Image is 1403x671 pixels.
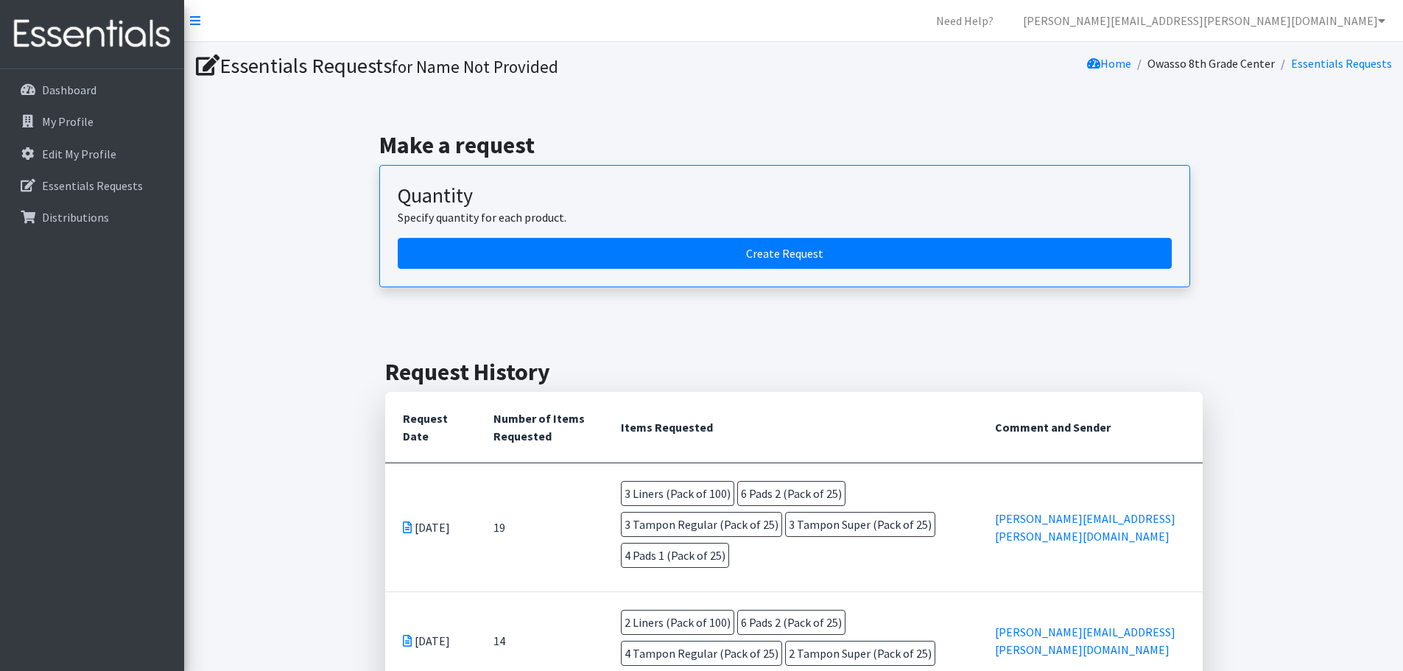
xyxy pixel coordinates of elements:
h3: Quantity [398,183,1172,208]
p: Dashboard [42,82,96,97]
span: 4 Pads 1 (Pack of 25) [621,543,729,568]
small: for Name Not Provided [392,56,558,77]
p: Distributions [42,210,109,225]
span: 3 Liners (Pack of 100) [621,481,734,506]
p: My Profile [42,114,94,129]
a: Create a request by quantity [398,238,1172,269]
span: 3 Tampon Super (Pack of 25) [785,512,935,537]
span: 2 Tampon Super (Pack of 25) [785,641,935,666]
th: Request Date [385,392,476,463]
span: 3 Tampon Regular (Pack of 25) [621,512,782,537]
a: Dashboard [6,75,178,105]
a: [PERSON_NAME][EMAIL_ADDRESS][PERSON_NAME][DOMAIN_NAME] [1011,6,1397,35]
h1: Essentials Requests [196,53,789,79]
a: My Profile [6,107,178,136]
span: 2 Liners (Pack of 100) [621,610,734,635]
img: HumanEssentials [6,10,178,59]
h2: Request History [385,358,1203,386]
th: Comment and Sender [977,392,1202,463]
td: [DATE] [385,463,476,591]
a: Owasso 8th Grade Center [1147,56,1275,71]
span: 6 Pads 2 (Pack of 25) [737,610,845,635]
a: Essentials Requests [6,171,178,200]
th: Number of Items Requested [476,392,604,463]
a: [PERSON_NAME][EMAIL_ADDRESS][PERSON_NAME][DOMAIN_NAME] [995,625,1175,657]
a: Essentials Requests [1291,56,1392,71]
span: 6 Pads 2 (Pack of 25) [737,481,845,506]
a: [PERSON_NAME][EMAIL_ADDRESS][PERSON_NAME][DOMAIN_NAME] [995,511,1175,544]
a: Home [1087,56,1131,71]
a: Need Help? [924,6,1005,35]
a: Distributions [6,203,178,232]
h2: Make a request [379,131,1208,159]
span: 4 Tampon Regular (Pack of 25) [621,641,782,666]
td: 19 [476,463,604,591]
p: Edit My Profile [42,147,116,161]
a: Edit My Profile [6,139,178,169]
p: Essentials Requests [42,178,143,193]
th: Items Requested [603,392,977,463]
p: Specify quantity for each product. [398,208,1172,226]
